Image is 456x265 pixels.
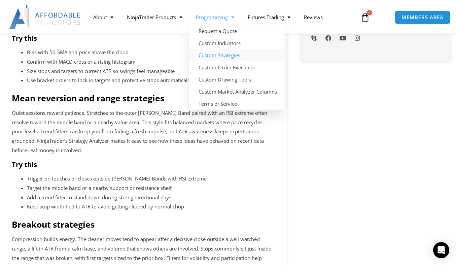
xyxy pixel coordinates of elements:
[394,10,451,24] a: MEMBERS AREA
[189,9,241,25] a: Programming
[27,58,136,65] span: Confirm with MACD cross or a rising histogram
[189,25,284,110] ul: Programming
[367,10,372,15] span: 0
[120,9,189,25] a: NinjaTrader Products
[27,77,191,84] span: Use bracket orders to lock in targets and protective stops automatically
[12,92,164,104] strong: Mean reversion and range strategies
[27,203,184,210] span: Keep stop width tied to ATR to avoid getting clipped by normal chop
[401,15,444,20] span: MEMBERS AREA
[9,5,81,29] img: LogoAI | Affordable Indicators – NinjaTrader
[12,109,267,154] span: Quiet sessions reward patience. Stretches to the outer [PERSON_NAME] Band paired with an RSI extr...
[189,37,284,49] a: Custom Indicators
[241,9,297,25] a: Futures Trading
[12,34,37,43] b: Try this
[189,86,284,98] a: Custom Market Analyzer Columns
[86,9,120,25] a: About
[189,49,284,61] a: Custom Strategies
[297,9,329,25] a: Reviews
[12,219,95,230] strong: Breakout strategies
[189,61,284,73] a: Custom Order Execution
[27,175,207,182] span: Trigger on touches or closes outside [PERSON_NAME] Bands with RSI extreme
[86,9,356,25] nav: Menu
[12,160,37,169] b: Try this
[433,242,449,258] div: Open Intercom Messenger
[350,7,380,27] a: 0
[27,68,175,74] span: Size stops and targets to current ATR so swings feel manageable
[189,98,284,110] a: Terms of Service
[189,25,284,37] a: Request a Quote
[189,73,284,86] a: Custom Drawing Tools
[27,194,171,201] span: Add a trend filter to stand down during strong directional days
[27,49,129,56] span: Bias with 50-SMA and price above the cloud
[27,185,172,191] span: Target the middle band or a nearby support or resistance shelf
